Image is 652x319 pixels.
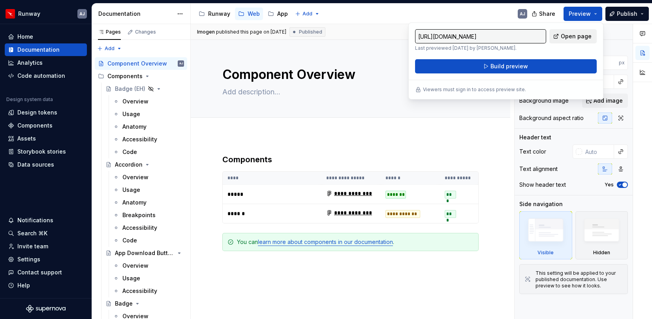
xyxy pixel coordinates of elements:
[5,30,87,43] a: Home
[2,5,90,22] button: RunwayAJ
[208,10,230,18] div: Runway
[17,135,36,143] div: Assets
[122,135,157,143] div: Accessibility
[95,57,187,70] a: Component OverviewAJ
[5,240,87,253] a: Invite team
[415,59,597,73] button: Build preview
[110,196,187,209] a: Anatomy
[17,242,48,250] div: Invite team
[179,60,183,68] div: AJ
[110,133,187,146] a: Accessibility
[115,161,143,169] div: Accordion
[423,86,526,93] p: Viewers must sign in to access preview site.
[519,165,558,173] div: Text alignment
[293,8,322,19] button: Add
[582,144,614,159] input: Auto
[265,8,291,20] a: App
[102,247,187,259] a: App Download Button
[6,96,53,103] div: Design system data
[5,132,87,145] a: Assets
[95,43,124,54] button: Add
[617,10,637,18] span: Publish
[17,33,33,41] div: Home
[122,211,156,219] div: Breakpoints
[5,145,87,158] a: Storybook stories
[415,45,546,51] p: Last previewed [DATE] by [PERSON_NAME].
[110,221,187,234] a: Accessibility
[299,29,322,35] span: Published
[122,110,140,118] div: Usage
[102,158,187,171] a: Accordion
[5,253,87,266] a: Settings
[107,60,167,68] div: Component Overview
[107,72,143,80] div: Components
[110,184,187,196] a: Usage
[519,114,584,122] div: Background aspect ratio
[17,229,47,237] div: Search ⌘K
[605,7,649,21] button: Publish
[5,279,87,292] button: Help
[5,43,87,56] a: Documentation
[528,7,560,21] button: Share
[248,10,260,18] div: Web
[519,97,569,105] div: Background image
[122,236,137,244] div: Code
[593,250,610,256] div: Hidden
[519,200,563,208] div: Side navigation
[115,249,175,257] div: App Download Button
[222,154,479,165] h3: Components
[594,97,623,105] span: Add image
[115,85,145,93] div: Badge (EH)
[588,56,619,70] input: Auto
[17,281,30,289] div: Help
[110,234,187,247] a: Code
[17,268,62,276] div: Contact support
[110,95,187,108] a: Overview
[105,45,115,52] span: Add
[564,7,602,21] button: Preview
[17,72,65,80] div: Code automation
[110,272,187,285] a: Usage
[110,259,187,272] a: Overview
[17,148,66,156] div: Storybook stories
[539,10,555,18] span: Share
[5,214,87,227] button: Notifications
[18,10,40,18] div: Runway
[536,270,623,289] div: This setting will be applied to your published documentation. Use preview to see how it looks.
[17,161,54,169] div: Data sources
[519,211,572,259] div: Visible
[549,29,597,43] a: Open page
[110,146,187,158] a: Code
[6,9,15,19] img: 6b187050-a3ed-48aa-8485-808e17fcee26.png
[235,8,263,20] a: Web
[216,29,286,35] div: published this page on [DATE]
[122,186,140,194] div: Usage
[122,262,148,270] div: Overview
[122,287,157,295] div: Accessibility
[17,122,53,129] div: Components
[110,171,187,184] a: Overview
[110,120,187,133] a: Anatomy
[110,108,187,120] a: Usage
[605,182,614,188] label: Yes
[221,65,477,84] textarea: Component Overview
[519,148,546,156] div: Text color
[115,300,133,308] div: Badge
[98,10,173,18] div: Documentation
[490,62,528,70] span: Build preview
[5,119,87,132] a: Components
[17,109,57,116] div: Design tokens
[110,209,187,221] a: Breakpoints
[122,274,140,282] div: Usage
[26,305,66,313] a: Supernova Logo
[520,11,525,17] div: AJ
[258,238,393,245] a: learn more about components in our documentation
[5,56,87,69] a: Analytics
[5,266,87,279] button: Contact support
[237,238,473,246] div: You can .
[277,10,288,18] div: App
[122,148,137,156] div: Code
[122,98,148,105] div: Overview
[102,83,187,95] a: Badge (EH)
[619,60,625,66] p: px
